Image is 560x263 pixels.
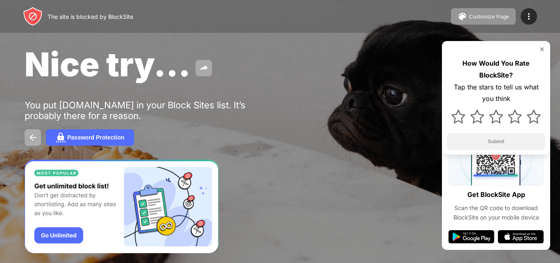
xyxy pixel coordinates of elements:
[467,189,525,201] div: Get BlockSite App
[451,110,465,123] img: star.svg
[28,133,38,142] img: back.svg
[539,46,545,53] img: rate-us-close.svg
[25,44,191,84] span: Nice try...
[470,110,484,123] img: star.svg
[448,204,544,222] div: Scan the QR code to download BlockSite on your mobile device
[527,110,541,123] img: star.svg
[46,129,134,146] button: Password Protection
[498,230,544,243] img: app-store.svg
[451,8,516,25] button: Customize Page
[447,133,545,150] button: Submit
[25,160,219,254] iframe: Banner
[524,11,534,21] img: menu-icon.svg
[67,134,124,141] div: Password Protection
[447,81,545,105] div: Tap the stars to tell us what you think
[56,133,66,142] img: password.svg
[48,13,133,20] div: The site is blocked by BlockSite
[199,63,209,73] img: share.svg
[489,110,503,123] img: star.svg
[458,11,467,21] img: pallet.svg
[508,110,522,123] img: star.svg
[23,7,43,26] img: header-logo.svg
[448,230,494,243] img: google-play.svg
[447,57,545,81] div: How Would You Rate BlockSite?
[469,14,509,20] div: Customize Page
[25,100,278,121] div: You put [DOMAIN_NAME] in your Block Sites list. It’s probably there for a reason.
